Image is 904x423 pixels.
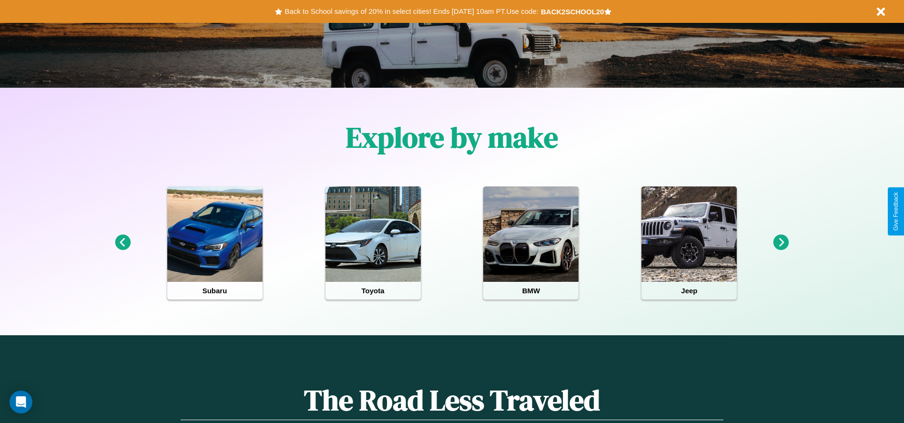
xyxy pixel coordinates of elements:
b: BACK2SCHOOL20 [541,8,604,16]
h1: Explore by make [346,118,558,157]
h4: Subaru [167,282,263,299]
h4: Toyota [325,282,421,299]
h4: Jeep [641,282,737,299]
div: Give Feedback [893,192,899,231]
h4: BMW [483,282,579,299]
h1: The Road Less Traveled [181,381,723,420]
div: Open Intercom Messenger [10,391,32,413]
button: Back to School savings of 20% in select cities! Ends [DATE] 10am PT.Use code: [282,5,540,18]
